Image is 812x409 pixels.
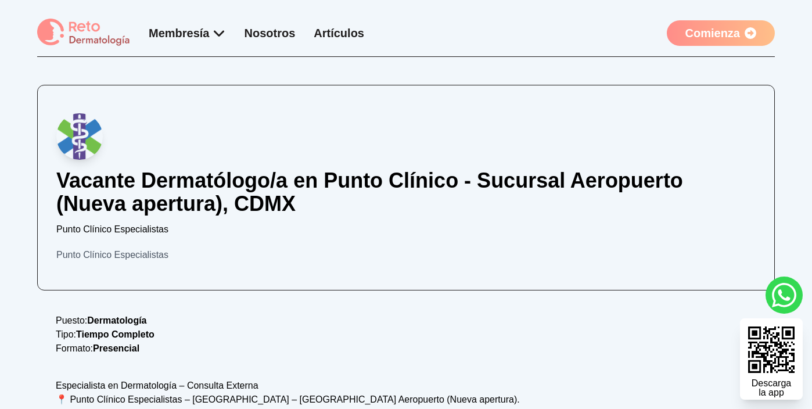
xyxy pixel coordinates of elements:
a: Artículos [314,27,364,40]
img: logo Reto dermatología [37,19,130,47]
img: Logo [56,113,103,160]
p: Tipo: [56,328,756,342]
span: Presencial [93,343,139,353]
p: Formato: [56,342,756,356]
span: Tiempo Completo [76,329,155,339]
div: Descarga la app [752,379,791,397]
p: Puesto: [56,314,756,328]
a: Nosotros [245,27,296,40]
span: Dermatología [87,315,146,325]
a: Comienza [667,20,775,46]
div: Punto Clínico Especialistas [56,248,756,262]
div: Membresía [149,25,226,41]
a: whatsapp button [766,277,803,314]
h1: Vacante Dermatólogo/a en Punto Clínico - Sucursal Aeropuerto (Nueva apertura), CDMX [56,169,756,216]
p: Punto Clínico Especialistas [56,223,756,236]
